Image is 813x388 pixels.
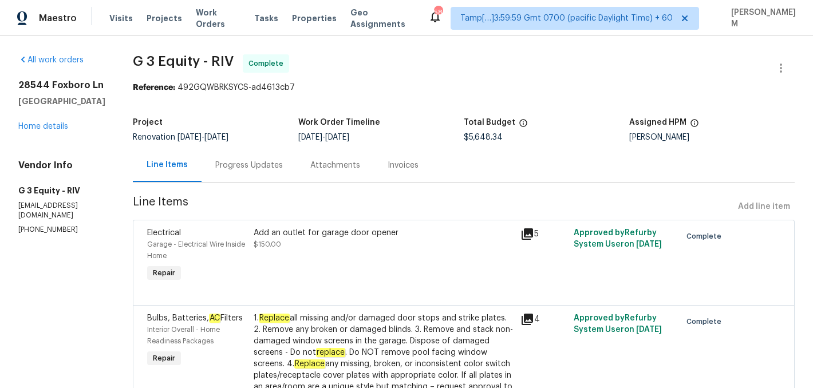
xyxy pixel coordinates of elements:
span: The total cost of line items that have been proposed by Opendoor. This sum includes line items th... [519,118,528,133]
h5: Project [133,118,163,126]
span: - [298,133,349,141]
span: Complete [248,58,288,69]
div: 4 [520,312,567,326]
b: Reference: [133,84,175,92]
span: Bulbs, Batteries, Filters [147,314,243,323]
div: 589 [434,7,442,18]
span: $150.00 [254,241,281,248]
span: Approved by Refurby System User on [574,229,662,248]
a: Home details [18,122,68,130]
a: All work orders [18,56,84,64]
span: $5,648.34 [464,133,503,141]
p: [PHONE_NUMBER] [18,225,105,235]
div: Progress Updates [215,160,283,171]
span: Repair [148,353,180,364]
span: Approved by Refurby System User on [574,314,662,334]
span: [DATE] [177,133,202,141]
h5: Assigned HPM [629,118,686,126]
em: replace [316,348,345,357]
h5: G 3 Equity - RIV [18,185,105,196]
span: [DATE] [298,133,322,141]
h5: Work Order Timeline [298,118,380,126]
span: - [177,133,228,141]
div: Attachments [310,160,360,171]
span: [PERSON_NAME] M [727,7,796,30]
span: Interior Overall - Home Readiness Packages [147,326,220,345]
h5: Total Budget [464,118,515,126]
span: Electrical [147,229,181,237]
span: Projects [147,13,182,24]
em: Replace [259,314,290,323]
span: [DATE] [204,133,228,141]
div: 5 [520,227,567,241]
p: [EMAIL_ADDRESS][DOMAIN_NAME] [18,201,105,220]
span: Garage - Electrical Wire Inside Home [147,241,245,259]
span: Complete [686,316,726,327]
div: 492GQWBRKSYCS-ad4613cb7 [133,82,795,93]
span: [DATE] [636,326,662,334]
span: Properties [292,13,337,24]
span: Visits [109,13,133,24]
span: Renovation [133,133,228,141]
div: [PERSON_NAME] [629,133,795,141]
span: Work Orders [196,7,240,30]
span: G 3 Equity - RIV [133,54,234,68]
div: Add an outlet for garage door opener [254,227,514,239]
div: Invoices [388,160,419,171]
h5: [GEOGRAPHIC_DATA] [18,96,105,107]
h4: Vendor Info [18,160,105,171]
h2: 28544 Foxboro Ln [18,80,105,91]
em: Replace [294,359,325,369]
span: Tamp[…]3:59:59 Gmt 0700 (pacific Daylight Time) + 60 [460,13,673,24]
span: Complete [686,231,726,242]
span: Maestro [39,13,77,24]
span: Line Items [133,196,733,217]
span: The hpm assigned to this work order. [690,118,699,133]
span: [DATE] [636,240,662,248]
span: [DATE] [325,133,349,141]
span: Tasks [254,14,278,22]
span: Repair [148,267,180,279]
em: AC [209,314,220,323]
span: Geo Assignments [350,7,415,30]
div: Line Items [147,159,188,171]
